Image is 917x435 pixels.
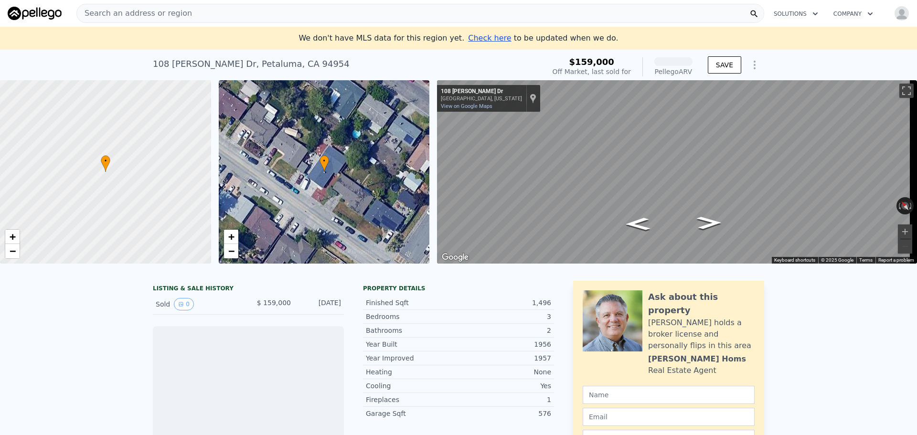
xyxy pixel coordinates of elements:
[878,257,914,263] a: Report a problem
[458,340,551,349] div: 1956
[458,367,551,377] div: None
[366,409,458,418] div: Garage Sqft
[228,245,234,257] span: −
[569,57,614,67] span: $159,000
[896,197,902,214] button: Rotate counterclockwise
[257,299,291,307] span: $ 159,000
[898,224,912,239] button: Zoom in
[10,245,16,257] span: −
[458,395,551,404] div: 1
[10,231,16,243] span: +
[583,386,755,404] input: Name
[648,290,755,317] div: Ask about this property
[458,353,551,363] div: 1957
[648,317,755,351] div: [PERSON_NAME] holds a broker license and personally flips in this area
[320,155,329,172] div: •
[366,367,458,377] div: Heating
[366,312,458,321] div: Bedrooms
[615,214,661,233] path: Go Northwest, Maria Dr
[441,103,492,109] a: View on Google Maps
[826,5,881,22] button: Company
[441,88,522,95] div: 108 [PERSON_NAME] Dr
[686,213,732,232] path: Go Southeast, Maria Dr
[5,244,20,258] a: Zoom out
[441,95,522,102] div: [GEOGRAPHIC_DATA], [US_STATE]
[366,326,458,335] div: Bathrooms
[153,285,344,294] div: LISTING & SALE HISTORY
[583,408,755,426] input: Email
[101,155,110,172] div: •
[101,157,110,165] span: •
[530,93,536,104] a: Show location on map
[745,55,764,74] button: Show Options
[458,381,551,391] div: Yes
[156,298,241,310] div: Sold
[366,395,458,404] div: Fireplaces
[320,157,329,165] span: •
[439,251,471,264] img: Google
[8,7,62,20] img: Pellego
[458,409,551,418] div: 576
[299,298,341,310] div: [DATE]
[553,67,631,76] div: Off Market, last sold for
[224,244,238,258] a: Zoom out
[366,353,458,363] div: Year Improved
[468,33,511,42] span: Check here
[708,56,741,74] button: SAVE
[468,32,618,44] div: to be updated when we do.
[766,5,826,22] button: Solutions
[654,67,693,76] div: Pellego ARV
[898,239,912,254] button: Zoom out
[458,298,551,308] div: 1,496
[821,257,853,263] span: © 2025 Google
[648,353,746,365] div: [PERSON_NAME] Homs
[224,230,238,244] a: Zoom in
[153,57,350,71] div: 108 [PERSON_NAME] Dr , Petaluma , CA 94954
[366,381,458,391] div: Cooling
[366,298,458,308] div: Finished Sqft
[77,8,192,19] span: Search an address or region
[363,285,554,292] div: Property details
[897,197,913,215] button: Reset the view
[228,231,234,243] span: +
[439,251,471,264] a: Open this area in Google Maps (opens a new window)
[299,32,618,44] div: We don't have MLS data for this region yet.
[648,365,716,376] div: Real Estate Agent
[366,340,458,349] div: Year Built
[174,298,194,310] button: View historical data
[458,326,551,335] div: 2
[437,80,917,264] div: Map
[859,257,873,263] a: Terms (opens in new tab)
[909,197,914,214] button: Rotate clockwise
[899,84,914,98] button: Toggle fullscreen view
[5,230,20,244] a: Zoom in
[458,312,551,321] div: 3
[894,6,909,21] img: avatar
[437,80,917,264] div: Street View
[774,257,815,264] button: Keyboard shortcuts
